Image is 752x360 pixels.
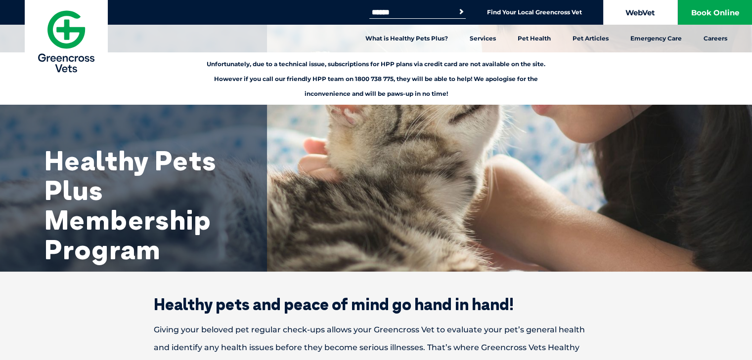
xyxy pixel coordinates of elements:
a: Pet Health [507,25,562,52]
span: Unfortunately, due to a technical issue, subscriptions for HPP plans via credit card are not avai... [207,60,545,97]
h2: Healthy pets and peace of mind go hand in hand! [119,296,633,312]
a: Careers [693,25,738,52]
button: Search [456,7,466,17]
a: What is Healthy Pets Plus? [354,25,459,52]
a: Pet Articles [562,25,619,52]
a: Find Your Local Greencross Vet [487,8,582,16]
h1: Healthy Pets Plus Membership Program [44,146,242,264]
a: Services [459,25,507,52]
a: Emergency Care [619,25,693,52]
